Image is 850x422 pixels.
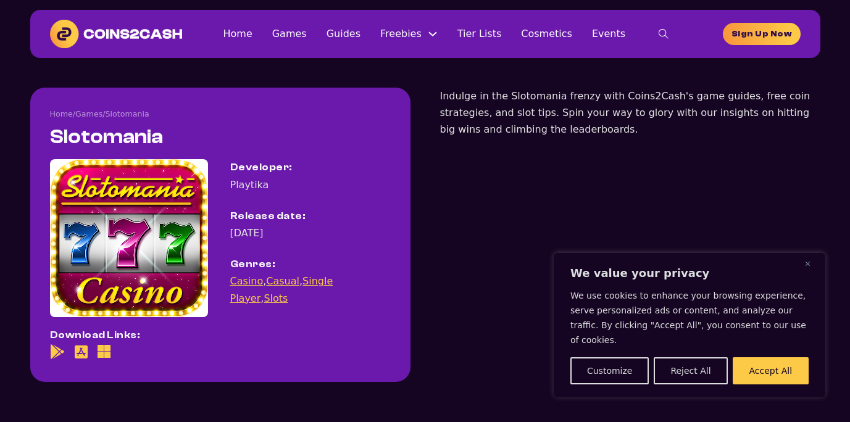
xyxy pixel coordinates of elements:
[266,275,299,287] a: Casual
[230,275,333,304] a: Single Player
[230,275,264,287] a: Casino
[106,109,149,118] span: Slotomania
[230,273,391,306] div: , , ,
[50,20,183,48] img: Coins2Cash Logo
[570,288,809,347] p: We use cookies to enhance your browsing experience, serve personalized ads or content, and analyz...
[73,109,75,118] span: /
[75,109,102,118] a: Games
[223,25,252,42] a: Home
[327,25,360,42] a: Guides
[230,256,276,273] div: Genres:
[428,29,438,39] button: Freebies Sub menu
[570,357,649,384] button: Customize
[733,357,809,384] button: Accept All
[102,109,105,118] span: /
[457,25,502,42] a: Tier Lists
[50,125,163,149] h1: Slotomania
[723,23,800,45] a: homepage
[50,159,208,317] img: Slotomania game icon
[230,176,269,193] div: Playtika
[230,225,264,241] div: [DATE]
[645,22,682,46] button: toggle search
[592,25,625,42] a: Events
[50,107,391,120] nav: breadcrumbs
[50,327,141,344] div: Download Links:
[50,109,73,118] a: Home
[440,90,810,135] span: Indulge in the Slotomania frenzy with Coins2Cash's game guides, free coin strategies, and slot ti...
[521,25,572,42] a: Cosmetics
[230,159,293,176] div: Developer:
[570,266,809,281] p: We value your privacy
[554,253,825,397] div: We value your privacy
[805,256,820,271] button: Close
[230,208,306,225] div: Release date:
[380,25,422,42] a: Freebies
[272,25,307,42] a: Games
[805,261,810,267] img: Close
[264,292,288,304] a: Slots
[654,357,727,384] button: Reject All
